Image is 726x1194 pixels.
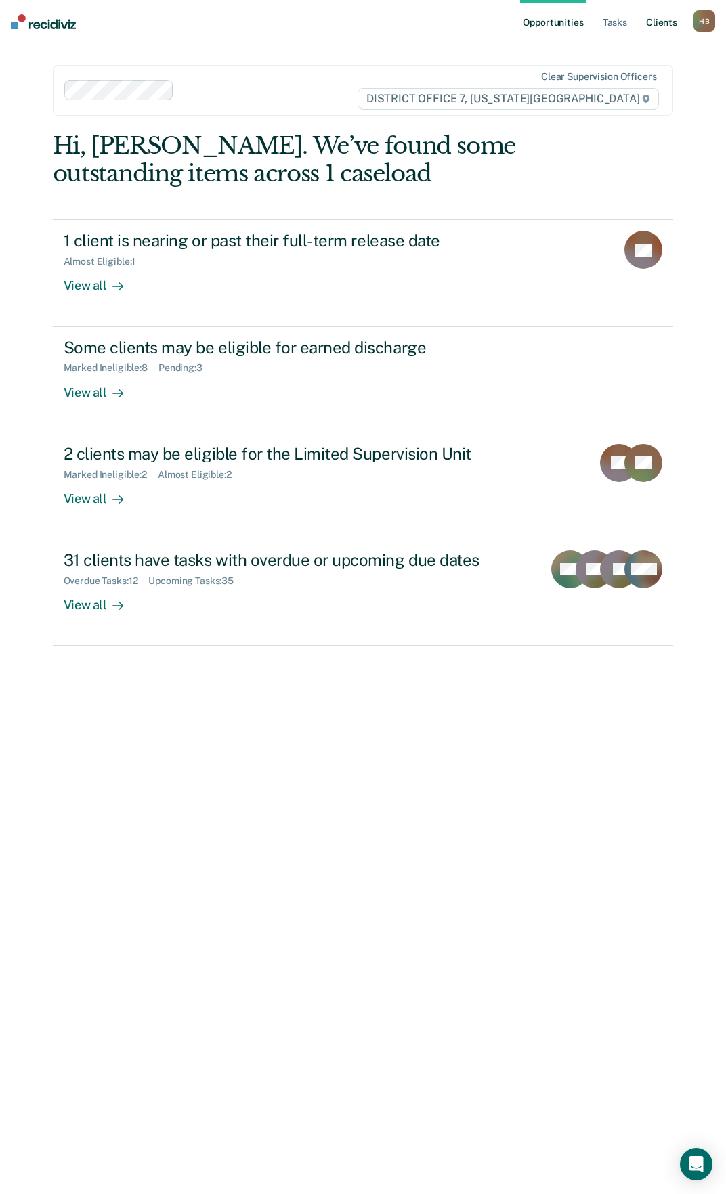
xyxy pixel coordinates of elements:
button: HB [693,10,715,32]
div: 31 clients have tasks with overdue or upcoming due dates [64,550,533,570]
div: Marked Ineligible : 8 [64,362,158,374]
div: Upcoming Tasks : 35 [148,575,244,587]
div: Almost Eligible : 1 [64,256,147,267]
div: H B [693,10,715,32]
span: DISTRICT OFFICE 7, [US_STATE][GEOGRAPHIC_DATA] [358,88,659,110]
div: Hi, [PERSON_NAME]. We’ve found some outstanding items across 1 caseload [53,132,549,187]
a: 31 clients have tasks with overdue or upcoming due datesOverdue Tasks:12Upcoming Tasks:35View all [53,539,674,646]
div: Marked Ineligible : 2 [64,469,158,481]
img: Recidiviz [11,14,76,29]
a: 1 client is nearing or past their full-term release dateAlmost Eligible:1View all [53,219,674,326]
div: Overdue Tasks : 12 [64,575,149,587]
div: Clear supervision officers [541,71,656,83]
div: Almost Eligible : 2 [158,469,242,481]
a: 2 clients may be eligible for the Limited Supervision UnitMarked Ineligible:2Almost Eligible:2Vie... [53,433,674,539]
a: Some clients may be eligible for earned dischargeMarked Ineligible:8Pending:3View all [53,327,674,433]
div: Pending : 3 [158,362,213,374]
div: View all [64,587,140,613]
div: Some clients may be eligible for earned discharge [64,338,539,357]
div: 1 client is nearing or past their full-term release date [64,231,539,250]
div: Open Intercom Messenger [680,1148,712,1180]
div: 2 clients may be eligible for the Limited Supervision Unit [64,444,539,464]
div: View all [64,267,140,294]
div: View all [64,374,140,400]
div: View all [64,480,140,506]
